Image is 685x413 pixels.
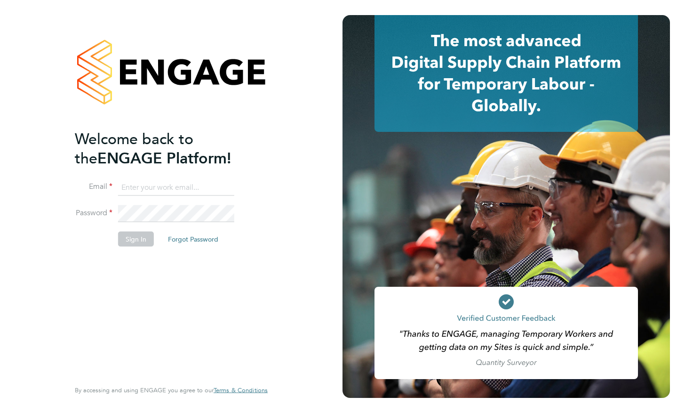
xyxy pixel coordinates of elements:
label: Email [75,182,112,192]
button: Forgot Password [160,232,226,247]
a: Terms & Conditions [214,387,268,394]
span: Welcome back to the [75,130,193,167]
h2: ENGAGE Platform! [75,129,258,168]
label: Password [75,208,112,218]
input: Enter your work email... [118,179,234,196]
span: By accessing and using ENGAGE you agree to our [75,386,268,394]
button: Sign In [118,232,154,247]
